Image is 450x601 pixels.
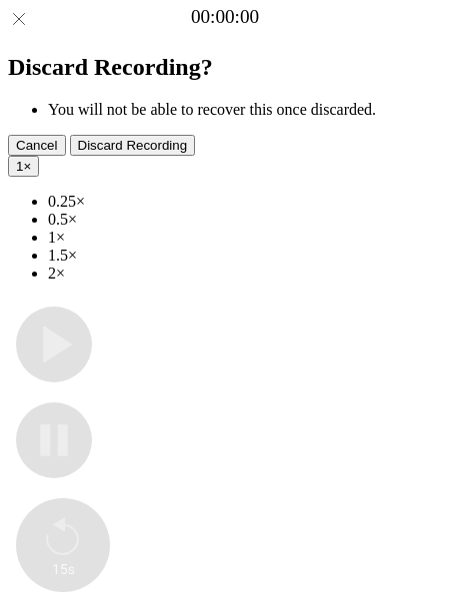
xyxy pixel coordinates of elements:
span: 1 [16,159,23,174]
button: Discard Recording [70,135,196,156]
li: 0.5× [48,211,442,229]
li: 2× [48,265,442,283]
button: Cancel [8,135,66,156]
li: 1× [48,229,442,247]
a: 00:00:00 [191,6,259,28]
button: 1× [8,156,39,177]
li: 1.5× [48,247,442,265]
li: You will not be able to recover this once discarded. [48,101,442,119]
h2: Discard Recording? [8,54,442,81]
li: 0.25× [48,193,442,211]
